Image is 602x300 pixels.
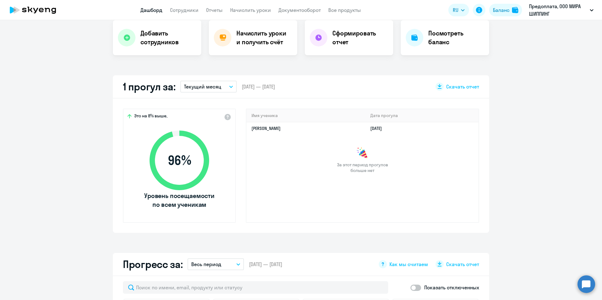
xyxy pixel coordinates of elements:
[230,7,271,13] a: Начислить уроки
[489,4,522,16] button: Балансbalance
[140,29,196,46] h4: Добавить сотрудников
[389,261,428,268] span: Как мы считаем
[356,147,369,159] img: congrats
[184,83,221,90] p: Текущий месяц
[529,3,587,18] p: Предоплата, ООО МИРА ШИППИНГ
[328,7,361,13] a: Все продукты
[278,7,321,13] a: Документооборот
[180,81,237,93] button: Текущий месяц
[512,7,518,13] img: balance
[453,6,458,14] span: RU
[446,261,479,268] span: Скачать отчет
[332,29,388,46] h4: Сформировать отчет
[448,4,469,16] button: RU
[236,29,291,46] h4: Начислить уроки и получить счёт
[526,3,597,18] button: Предоплата, ООО МИРА ШИППИНГ
[246,109,365,122] th: Имя ученика
[370,126,387,131] a: [DATE]
[424,284,479,291] p: Показать отключенных
[365,109,478,122] th: Дата прогула
[446,83,479,90] span: Скачать отчет
[249,261,282,268] span: [DATE] — [DATE]
[428,29,484,46] h4: Посмотреть баланс
[123,80,175,93] h2: 1 прогул за:
[123,281,388,294] input: Поиск по имени, email, продукту или статусу
[493,6,510,14] div: Баланс
[187,258,244,270] button: Весь период
[134,113,167,121] span: Это на 8% выше,
[191,260,221,268] p: Весь период
[143,153,215,168] span: 96 %
[251,126,281,131] a: [PERSON_NAME]
[242,83,275,90] span: [DATE] — [DATE]
[143,191,215,209] span: Уровень посещаемости по всем ученикам
[140,7,162,13] a: Дашборд
[336,162,389,173] span: За этот период прогулов больше нет
[206,7,223,13] a: Отчеты
[123,258,182,271] h2: Прогресс за:
[170,7,198,13] a: Сотрудники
